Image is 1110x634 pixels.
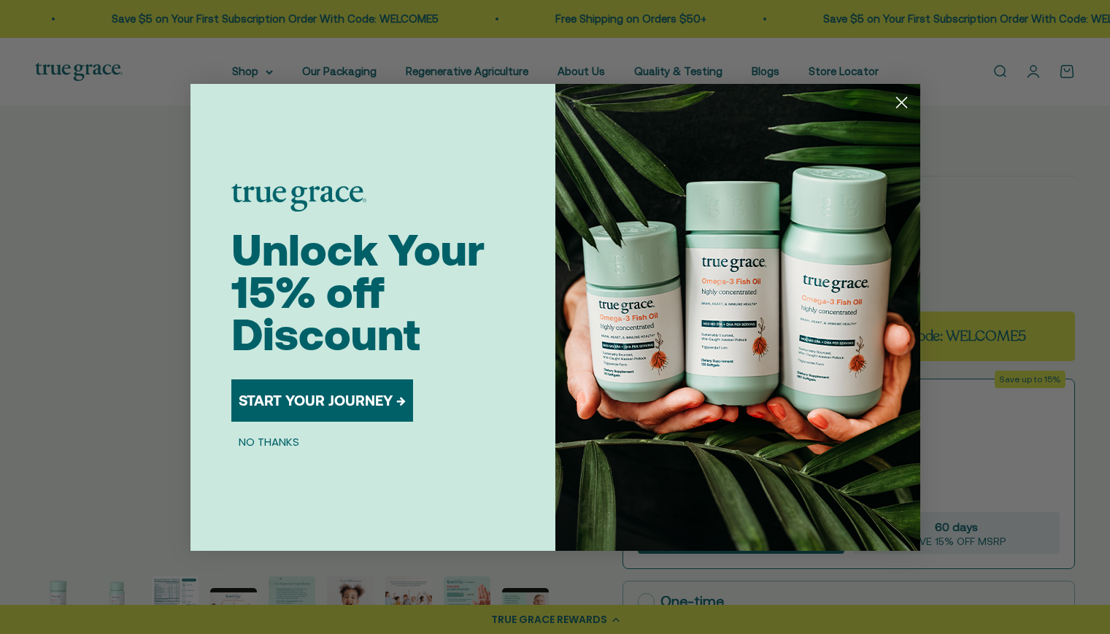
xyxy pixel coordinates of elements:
[889,90,914,115] button: Close dialog
[231,225,485,360] span: Unlock Your 15% off Discount
[231,433,307,451] button: NO THANKS
[231,184,366,212] img: logo placeholder
[555,84,920,551] img: 098727d5-50f8-4f9b-9554-844bb8da1403.jpeg
[231,379,413,422] button: START YOUR JOURNEY →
